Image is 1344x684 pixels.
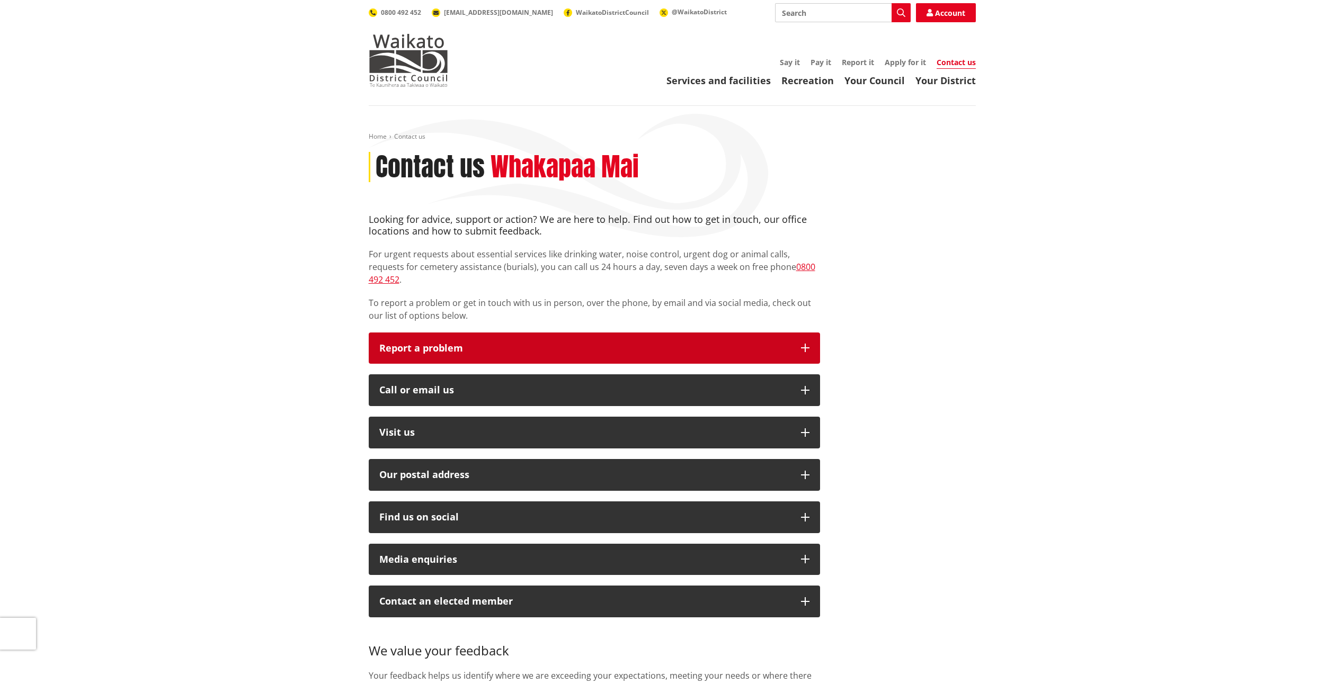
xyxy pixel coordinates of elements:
[369,544,820,575] button: Media enquiries
[1295,640,1333,678] iframe: Messenger Launcher
[379,596,790,607] p: Contact an elected member
[369,586,820,617] button: Contact an elected member
[379,385,790,395] div: Call or email us
[379,427,790,438] p: Visit us
[937,57,976,69] a: Contact us
[369,132,976,141] nav: breadcrumb
[780,57,800,67] a: Say it
[369,8,421,17] a: 0800 492 452
[432,8,553,17] a: [EMAIL_ADDRESS][DOMAIN_NAME]
[369,417,820,448] button: Visit us
[381,8,421,17] span: 0800 492 452
[916,3,976,22] a: Account
[369,459,820,491] button: Our postal address
[379,470,790,480] h2: Our postal address
[576,8,649,17] span: WaikatoDistrictCouncil
[369,628,820,659] h3: We value your feedback
[376,152,485,183] h1: Contact us
[660,7,727,16] a: @WaikatoDistrict
[379,343,790,354] p: Report a problem
[491,152,639,183] h2: Whakapaa Mai
[369,501,820,533] button: Find us on social
[369,34,448,87] img: Waikato District Council - Te Kaunihera aa Takiwaa o Waikato
[369,132,387,141] a: Home
[369,261,815,285] a: 0800 492 452
[369,296,820,322] p: To report a problem or get in touch with us in person, over the phone, by email and via social me...
[394,132,425,141] span: Contact us
[915,74,976,87] a: Your District
[369,374,820,406] button: Call or email us
[369,332,820,364] button: Report a problem
[379,554,790,565] div: Media enquiries
[564,8,649,17] a: WaikatoDistrictCouncil
[811,57,831,67] a: Pay it
[369,214,820,237] h4: Looking for advice, support or action? We are here to help. Find out how to get in touch, our off...
[672,7,727,16] span: @WaikatoDistrict
[775,3,911,22] input: Search input
[369,248,820,286] p: For urgent requests about essential services like drinking water, noise control, urgent dog or an...
[444,8,553,17] span: [EMAIL_ADDRESS][DOMAIN_NAME]
[666,74,771,87] a: Services and facilities
[842,57,874,67] a: Report it
[885,57,926,67] a: Apply for it
[844,74,905,87] a: Your Council
[781,74,834,87] a: Recreation
[379,512,790,523] div: Find us on social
